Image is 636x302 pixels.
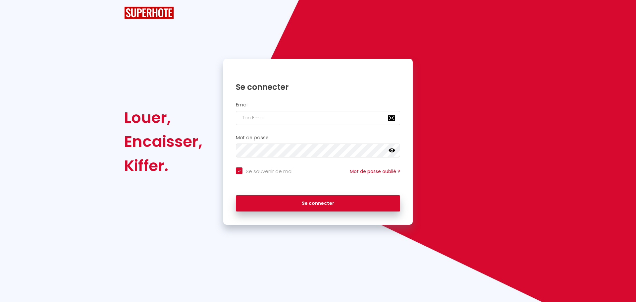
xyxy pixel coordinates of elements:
[124,130,202,153] div: Encaisser,
[236,135,400,141] h2: Mot de passe
[236,111,400,125] input: Ton Email
[124,7,174,19] img: SuperHote logo
[236,82,400,92] h1: Se connecter
[124,154,202,178] div: Kiffer.
[236,102,400,108] h2: Email
[124,106,202,130] div: Louer,
[350,168,400,175] a: Mot de passe oublié ?
[236,195,400,212] button: Se connecter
